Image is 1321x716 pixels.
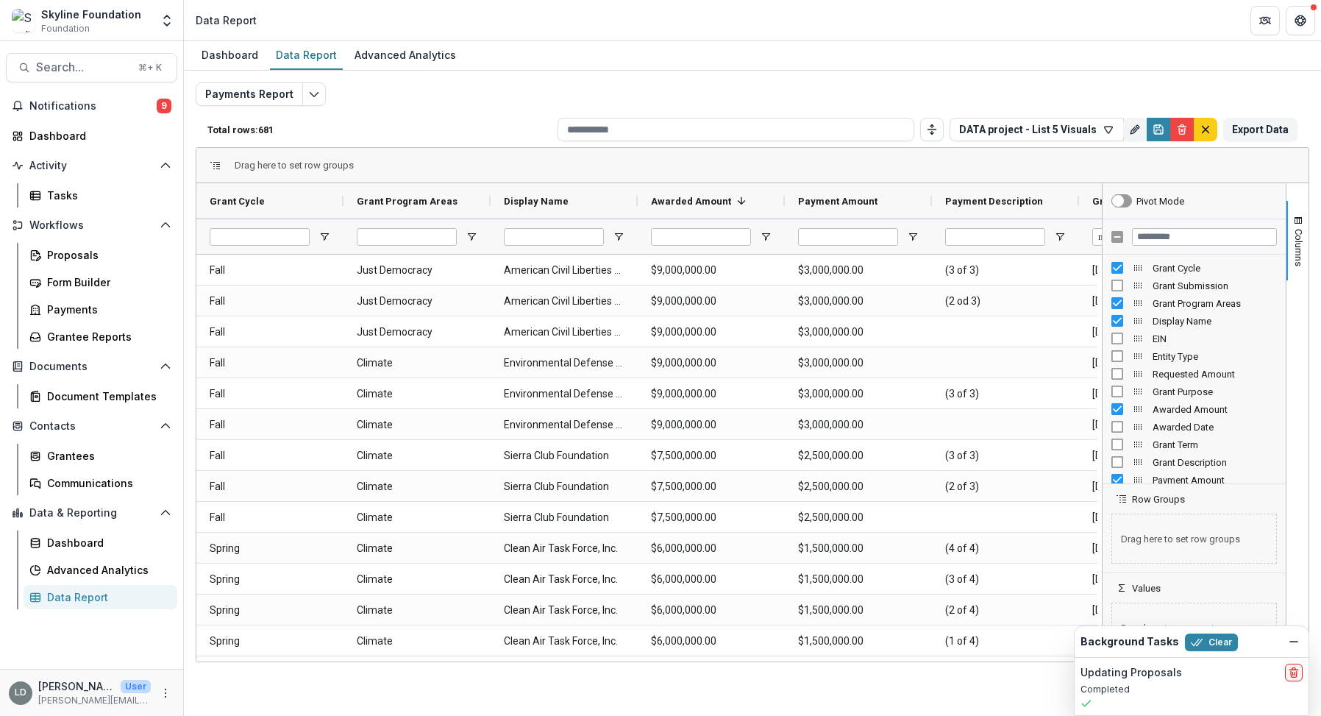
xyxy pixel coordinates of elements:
div: Dashboard [196,44,264,65]
div: Values [1103,594,1286,662]
button: Open Filter Menu [613,231,624,243]
span: Climate [357,441,477,471]
span: Spring [210,534,330,564]
div: Proposals [47,247,165,263]
div: ⌘ + K [135,60,165,76]
span: Contacts [29,420,154,433]
span: Display Name [1153,316,1277,327]
input: Grant Program Areas Filter Input [357,228,457,246]
a: Dashboard [24,531,177,555]
button: Open Filter Menu [1054,231,1066,243]
span: Climate [357,503,477,533]
button: Partners [1250,6,1280,35]
div: Data Report [47,589,165,605]
span: $3,000,000.00 [798,317,919,347]
span: Climate [357,410,477,440]
span: $9,000,000.00 [651,348,772,378]
button: Notifications9 [6,94,177,118]
span: (3 of 3) [945,379,1066,409]
span: Fall [210,255,330,286]
span: Sierra Club Foundation [504,472,624,502]
span: [DATE]T00:00:00Z [1092,379,1213,409]
input: Awarded Amount Filter Input [651,228,751,246]
span: $1,500,000.00 [798,534,919,564]
button: Delete [1170,118,1194,141]
span: [DATE]T00:00:00Z [1092,348,1213,378]
div: Dashboard [29,128,165,143]
span: Clean Air Task Force, Inc. [504,534,624,564]
span: Just Democracy [357,286,477,316]
span: Drag here to set row groups [1111,514,1277,564]
span: Payment Amount [1153,475,1277,486]
span: [DATE]T00:00:00Z [1092,534,1213,564]
a: Document Templates [24,384,177,408]
span: Fall [210,410,330,440]
span: $9,000,000.00 [651,255,772,286]
span: [DATE]T00:00:00Z [1092,441,1213,471]
button: default [1194,118,1217,141]
span: Spring [210,626,330,656]
a: Tasks [24,183,177,208]
button: Clear [1185,634,1238,651]
span: Grant Cycle [1153,263,1277,274]
span: (3 of 4) [945,564,1066,595]
div: Payment Amount Column [1103,471,1286,489]
button: Edit selected report [302,82,326,106]
a: Advanced Analytics [349,41,462,70]
button: Open Filter Menu [318,231,330,243]
a: Grantees [24,444,177,468]
span: [DATE]T00:00:00Z [1092,286,1213,316]
button: Open Workflows [6,213,177,237]
input: Filter Columns Input [1132,228,1277,246]
a: Grantee Reports [24,325,177,349]
input: Grant Start Filter Input [1092,228,1192,246]
a: Data Report [270,41,343,70]
span: (2 od 3) [945,286,1066,316]
span: Foundation [41,22,90,35]
h2: Updating Proposals [1080,667,1182,679]
div: Grant Purpose Column [1103,383,1286,400]
span: 9 [157,99,171,113]
span: American Civil Liberties Union Foundation Inc [504,255,624,286]
span: $7,500,000.00 [651,441,772,471]
span: Climate [357,472,477,502]
div: Grant Description Column [1103,453,1286,471]
div: Data Report [196,13,257,28]
span: Grant Program Areas [357,196,457,207]
span: $9,000,000.00 [651,286,772,316]
span: Environmental Defense Fund Incorporated [504,410,624,440]
span: American Civil Liberties Union Foundation Inc [504,286,624,316]
span: Sierra Club Foundation [504,441,624,471]
a: Proposals [24,243,177,267]
input: Display Name Filter Input [504,228,604,246]
span: Spring [210,564,330,595]
div: Row Groups [1103,505,1286,573]
span: Climate [357,534,477,564]
div: Entity Type Column [1103,347,1286,365]
span: Drag here to set row groups [235,160,354,171]
span: Grant Term [1153,439,1277,450]
span: Sierra Club Foundation [504,503,624,533]
div: Grant Cycle Column [1103,259,1286,277]
button: Save [1147,118,1170,141]
div: Awarded Date Column [1103,418,1286,436]
span: $6,000,000.00 [651,534,772,564]
a: Dashboard [196,41,264,70]
span: Grant Start [1092,196,1143,207]
button: Open Contacts [6,414,177,438]
button: Open Activity [6,154,177,177]
img: Skyline Foundation [12,9,35,32]
div: Display Name Column [1103,312,1286,330]
span: Entity Type [1153,351,1277,362]
div: Data Report [270,44,343,65]
span: Documents [29,361,154,373]
span: Workflows [29,219,154,232]
input: Payment Amount Filter Input [798,228,898,246]
span: $7,500,000.00 [651,472,772,502]
span: Awarded Amount [1153,404,1277,415]
span: EIN [1153,333,1277,344]
div: Grantees [47,448,165,464]
span: [DATE]T00:00:00Z [1092,595,1213,625]
span: Clean Air Task Force, Inc. [504,595,624,625]
span: [DATE]T00:00:00Z [1092,317,1213,347]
